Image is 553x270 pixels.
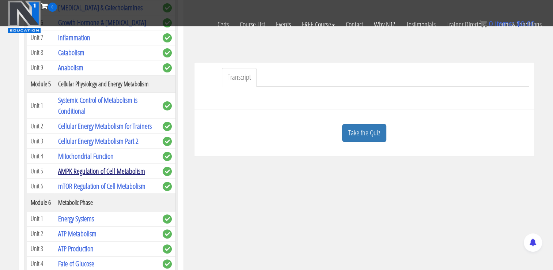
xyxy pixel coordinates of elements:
th: Module 5 [27,75,54,93]
a: Fate of Glucose [58,259,94,269]
a: Course List [234,12,270,37]
a: Anabolism [58,63,83,72]
td: Unit 3 [27,241,54,256]
a: Trainer Directory [441,12,491,37]
th: Metabolic Phase [54,194,159,211]
a: Cellular Energy Metabolism for Trainers [58,121,152,131]
span: complete [163,33,172,42]
span: 0 [48,3,57,12]
a: Events [270,12,296,37]
span: complete [163,244,172,254]
span: complete [163,182,172,191]
a: AMPK Regulation of Cell Metabolism [58,166,145,176]
a: Take the Quiz [342,124,386,142]
td: Unit 2 [27,226,54,241]
a: ATP Production [58,244,94,254]
span: 0 [489,20,493,28]
span: complete [163,167,172,176]
img: n1-education [8,0,41,33]
td: Unit 4 [27,149,54,164]
a: Catabolism [58,48,84,57]
a: Energy Systems [58,214,94,224]
td: Unit 6 [27,179,54,194]
span: complete [163,259,172,269]
img: icon11.png [480,20,487,27]
th: Cellular Physiology and Energy Metabolism [54,75,159,93]
span: complete [163,229,172,239]
span: items: [495,20,514,28]
a: mTOR Regulation of Cell Metabolism [58,181,145,191]
a: Systemic Control of Metabolism is Conditional [58,95,137,116]
span: complete [163,137,172,146]
td: Unit 5 [27,164,54,179]
span: complete [163,214,172,224]
th: Module 6 [27,194,54,211]
span: complete [163,48,172,57]
td: Unit 7 [27,30,54,45]
span: $ [516,20,520,28]
span: complete [163,122,172,131]
a: ATP Metabolism [58,229,96,239]
a: FREE Course [296,12,340,37]
a: 0 items: $0.00 [480,20,535,28]
td: Unit 8 [27,45,54,60]
td: Unit 9 [27,60,54,75]
td: Unit 3 [27,134,54,149]
bdi: 0.00 [516,20,535,28]
a: Contact [340,12,368,37]
td: Unit 2 [27,119,54,134]
a: Transcript [222,68,257,87]
span: complete [163,63,172,72]
a: Cellular Energy Metabolism Part 2 [58,136,139,146]
td: Unit 1 [27,93,54,119]
a: Mitochondrial Function [58,151,114,161]
a: Why N1? [368,12,401,37]
a: Certs [212,12,234,37]
a: Terms & Conditions [491,12,547,37]
span: complete [163,101,172,110]
span: complete [163,152,172,161]
td: Unit 1 [27,211,54,226]
a: Inflammation [58,33,90,42]
a: 0 [41,1,57,11]
a: Testimonials [401,12,441,37]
